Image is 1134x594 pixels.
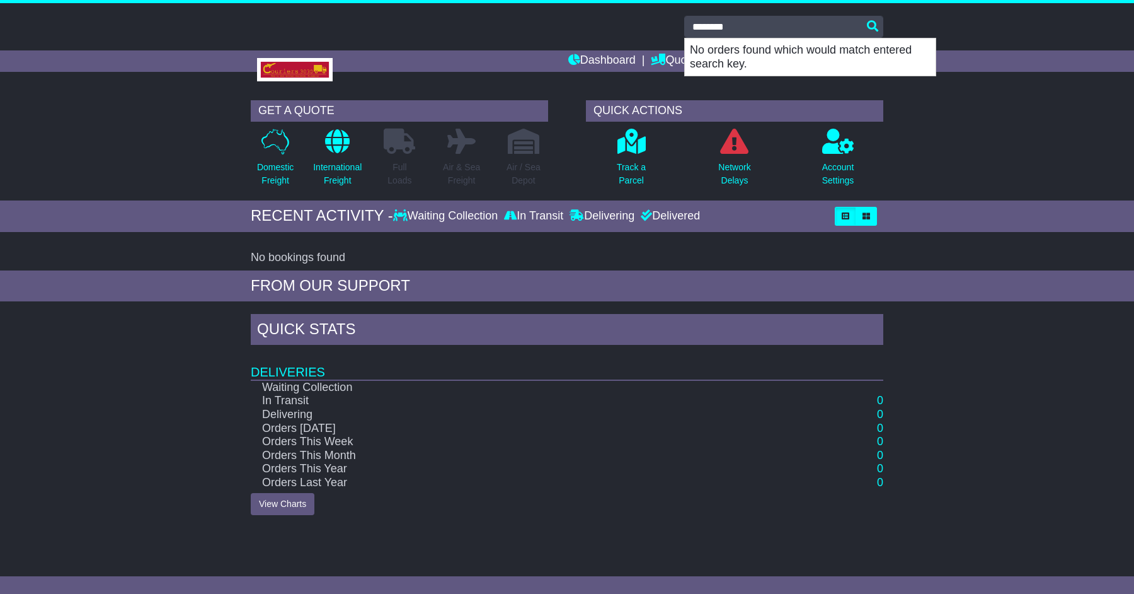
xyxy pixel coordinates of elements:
div: FROM OUR SUPPORT [251,277,883,295]
p: Domestic Freight [257,161,294,187]
td: Orders This Week [251,435,793,449]
div: Delivered [638,209,700,223]
td: In Transit [251,394,793,408]
div: In Transit [501,209,566,223]
p: Account Settings [822,161,854,187]
div: Waiting Collection [393,209,501,223]
div: QUICK ACTIONS [586,100,883,122]
a: 0 [877,394,883,407]
a: NetworkDelays [718,128,751,194]
p: Air / Sea Depot [507,161,541,187]
td: Waiting Collection [251,380,793,395]
td: Deliveries [251,348,883,380]
div: GET A QUOTE [251,100,548,122]
td: Delivering [251,408,793,422]
p: Network Delays [718,161,750,187]
a: 0 [877,462,883,475]
p: No orders found which would match entered search key. [685,38,936,76]
a: 0 [877,408,883,421]
a: Dashboard [568,50,636,72]
div: No bookings found [251,251,883,265]
a: 0 [877,476,883,489]
div: Quick Stats [251,314,883,348]
div: RECENT ACTIVITY - [251,207,393,225]
td: Orders This Month [251,449,793,463]
a: AccountSettings [822,128,855,194]
a: 0 [877,435,883,448]
td: Orders Last Year [251,476,793,490]
a: 0 [877,422,883,434]
p: Full Loads [384,161,415,187]
a: 0 [877,449,883,462]
p: Air & Sea Freight [443,161,480,187]
div: Delivering [566,209,638,223]
p: International Freight [313,161,362,187]
a: Quote/Book [651,50,725,72]
td: Orders This Year [251,462,793,476]
td: Orders [DATE] [251,422,793,436]
a: View Charts [251,493,314,515]
a: InternationalFreight [312,128,362,194]
p: Track a Parcel [617,161,646,187]
a: DomesticFreight [256,128,294,194]
a: Track aParcel [616,128,646,194]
